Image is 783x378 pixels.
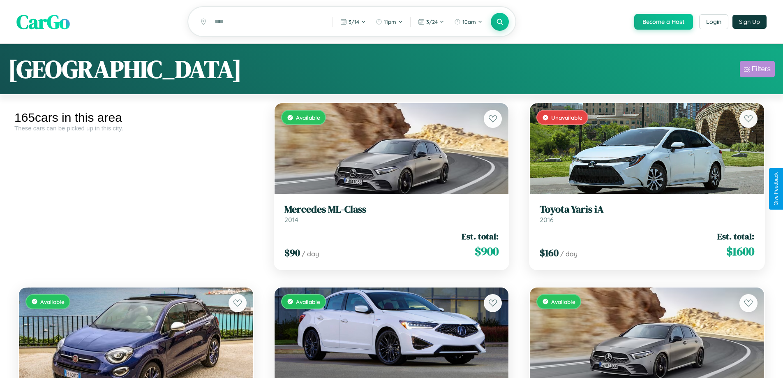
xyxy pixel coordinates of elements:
span: Est. total: [717,230,754,242]
div: 165 cars in this area [14,111,258,125]
button: 10am [450,15,487,28]
span: 3 / 24 [426,19,438,25]
button: Sign Up [732,15,767,29]
h1: [GEOGRAPHIC_DATA] [8,52,242,86]
span: $ 900 [475,243,499,260]
span: 3 / 14 [349,19,359,25]
span: 2014 [284,216,298,224]
div: These cars can be picked up in this city. [14,125,258,132]
button: Login [699,14,728,29]
div: Give Feedback [773,172,779,206]
span: $ 90 [284,246,300,260]
span: Available [40,298,65,305]
button: Become a Host [634,14,693,30]
h3: Mercedes ML-Class [284,204,499,216]
div: Filters [752,65,771,73]
span: / day [302,250,319,258]
button: 3/24 [414,15,448,28]
span: Available [296,114,320,121]
h3: Toyota Yaris iA [540,204,754,216]
a: Toyota Yaris iA2016 [540,204,754,224]
button: Filters [740,61,775,77]
a: Mercedes ML-Class2014 [284,204,499,224]
button: 3/14 [336,15,370,28]
span: 11pm [384,19,396,25]
span: 10am [462,19,476,25]
span: $ 160 [540,246,559,260]
span: 2016 [540,216,554,224]
span: Available [551,298,575,305]
button: 11pm [372,15,407,28]
span: Unavailable [551,114,582,121]
span: Est. total: [462,230,499,242]
span: CarGo [16,8,70,35]
span: / day [560,250,577,258]
span: $ 1600 [726,243,754,260]
span: Available [296,298,320,305]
